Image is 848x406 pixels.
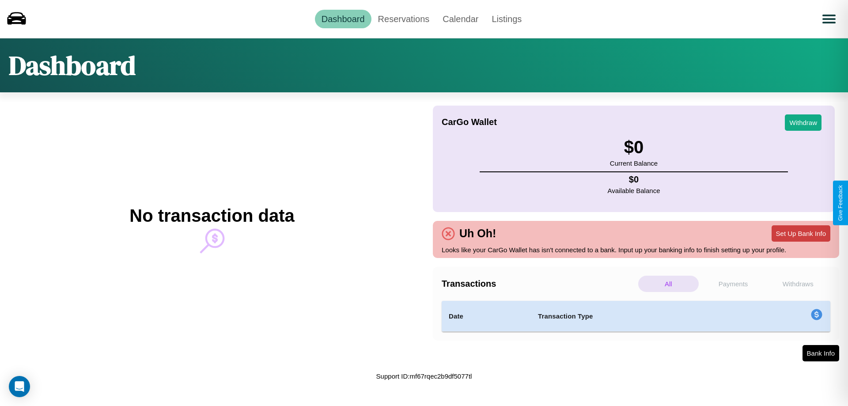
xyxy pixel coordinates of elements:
h3: $ 0 [610,137,658,157]
p: Looks like your CarGo Wallet has isn't connected to a bank. Input up your banking info to finish ... [442,244,830,256]
h4: Date [449,311,524,322]
p: Current Balance [610,157,658,169]
p: Payments [703,276,764,292]
h1: Dashboard [9,47,136,83]
h4: Transactions [442,279,636,289]
h4: Transaction Type [538,311,738,322]
p: All [638,276,699,292]
p: Support ID: mf67rqec2b9df5077tl [376,370,472,382]
h4: CarGo Wallet [442,117,497,127]
a: Reservations [371,10,436,28]
div: Give Feedback [837,185,844,221]
div: Open Intercom Messenger [9,376,30,397]
a: Calendar [436,10,485,28]
table: simple table [442,301,830,332]
a: Dashboard [315,10,371,28]
button: Withdraw [785,114,821,131]
button: Set Up Bank Info [772,225,830,242]
a: Listings [485,10,528,28]
h2: No transaction data [129,206,294,226]
button: Open menu [817,7,841,31]
p: Withdraws [768,276,828,292]
h4: $ 0 [608,175,660,185]
h4: Uh Oh! [455,227,500,240]
p: Available Balance [608,185,660,197]
button: Bank Info [803,345,839,361]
